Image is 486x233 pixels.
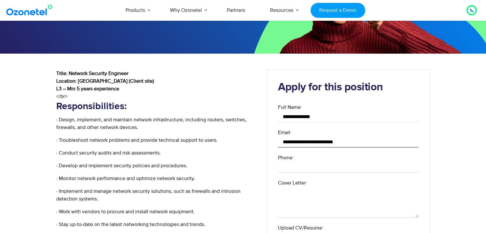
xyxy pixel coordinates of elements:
div: </br> [56,93,257,100]
p: · Work with vendors to procure and install network equipment. [56,208,257,215]
label: Upload CV/Resume [278,224,419,232]
p: · Monitor network performance and optimize network security. [56,175,257,182]
b: Title: Network Security Engineer [56,70,128,77]
p: · Develop and implement security policies and procedures. [56,162,257,169]
b: Responsibilities: [56,101,127,111]
b: L3 – Min 5 years experience [56,86,119,92]
p: · Stay up-to-date on the latest networking technologies and trends. [56,221,257,228]
label: Full Name [278,103,419,111]
p: · Conduct security audits and risk assessments. [56,149,257,157]
b: Location: [GEOGRAPHIC_DATA] (Client site) [56,78,154,84]
p: · Troubleshoot network problems and provide technical support to users. [56,136,257,144]
label: Cover Letter [278,179,419,187]
p: · Design, implement, and maintain network infrastructure, including routers, switches, firewalls,... [56,116,257,131]
label: Email [278,129,419,136]
h2: Apply for this position [278,81,419,94]
p: · Implement and manage network security solutions, such as firewalls and intrusion detection syst... [56,187,257,203]
label: Phone [278,154,419,162]
a: Request a Demo [311,3,365,18]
